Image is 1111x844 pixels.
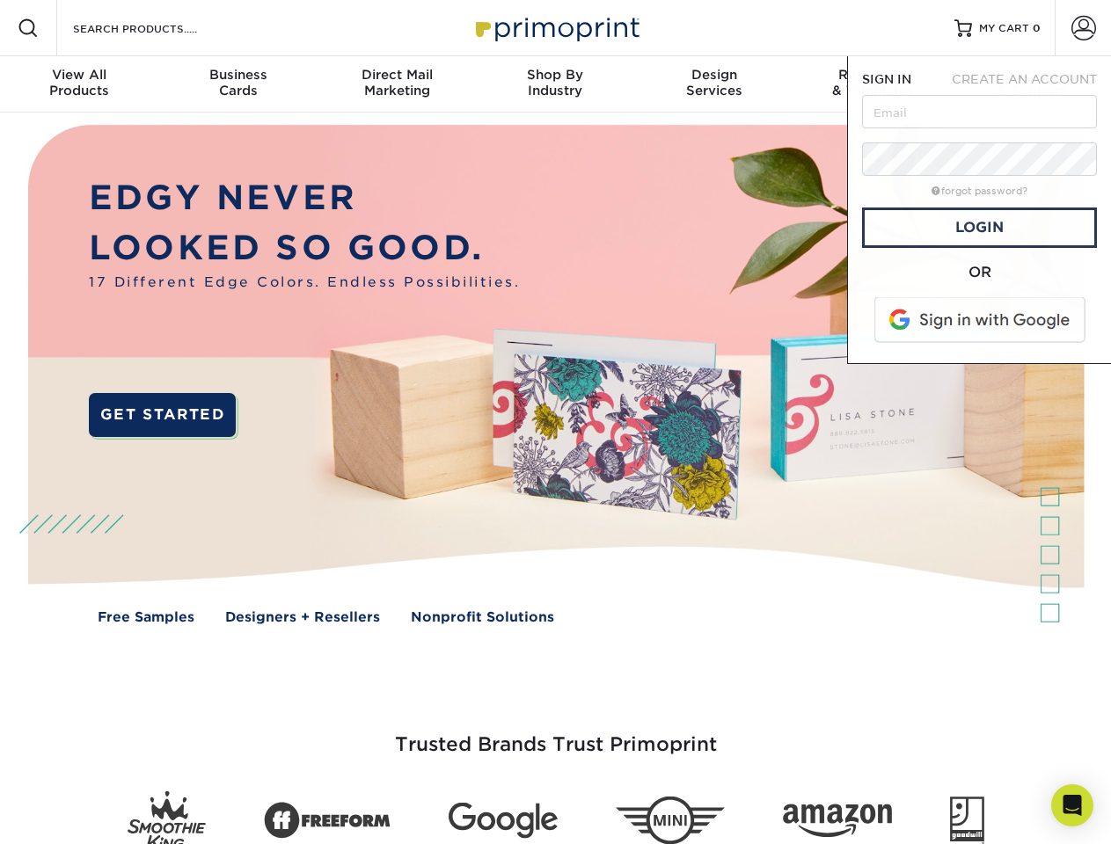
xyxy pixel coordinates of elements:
[476,67,634,83] span: Shop By
[793,67,952,98] div: & Templates
[158,56,317,113] a: BusinessCards
[318,56,476,113] a: Direct MailMarketing
[449,803,558,839] img: Google
[862,72,911,86] span: SIGN IN
[225,608,380,628] a: Designers + Resellers
[476,56,634,113] a: Shop ByIndustry
[318,67,476,98] div: Marketing
[979,21,1029,36] span: MY CART
[635,56,793,113] a: DesignServices
[89,173,520,223] p: EDGY NEVER
[158,67,317,98] div: Cards
[41,691,1071,777] h3: Trusted Brands Trust Primoprint
[71,18,243,39] input: SEARCH PRODUCTS.....
[1033,22,1041,34] span: 0
[793,67,952,83] span: Resources
[635,67,793,83] span: Design
[793,56,952,113] a: Resources& Templates
[89,223,520,273] p: LOOKED SO GOOD.
[476,67,634,98] div: Industry
[1051,784,1093,826] div: Open Intercom Messenger
[635,67,793,98] div: Services
[862,95,1097,128] input: Email
[952,72,1097,86] span: CREATE AN ACCOUNT
[468,9,644,47] img: Primoprint
[318,67,476,83] span: Direct Mail
[862,207,1097,248] a: Login
[158,67,317,83] span: Business
[932,186,1027,197] a: forgot password?
[862,262,1097,283] div: OR
[89,273,520,293] span: 17 Different Edge Colors. Endless Possibilities.
[783,804,892,838] img: Amazon
[89,393,236,437] a: GET STARTED
[411,608,554,628] a: Nonprofit Solutions
[950,797,984,844] img: Goodwill
[98,608,194,628] a: Free Samples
